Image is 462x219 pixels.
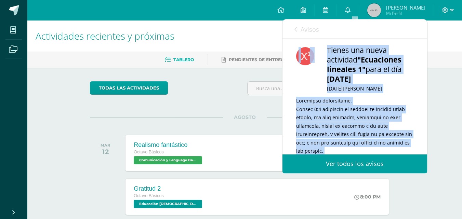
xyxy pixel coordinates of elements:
[134,185,204,192] div: Gratitud 2
[101,148,110,156] div: 12
[327,55,401,74] span: "Ecuaciones lineales 1"
[36,29,174,42] span: Actividades recientes y próximas
[134,150,164,154] span: Octavo Básicos
[165,54,194,65] a: Tablero
[327,45,413,93] div: Tienes una nueva actividad para el día
[354,194,381,200] div: 8:00 PM
[327,74,351,84] span: [DATE]
[223,114,267,120] span: AGOSTO
[134,141,204,149] div: Realismo fantástico
[386,4,425,11] span: [PERSON_NAME]
[134,193,164,198] span: Octavo Básicos
[301,25,319,33] span: Avisos
[327,84,413,93] div: [DATE][PERSON_NAME]
[222,54,287,65] a: Pendientes de entrega
[386,10,425,16] span: Mi Perfil
[134,200,202,208] span: Educación Cristiana Bas II 'A'
[367,3,381,17] img: 45x45
[101,143,110,148] div: MAR
[282,154,427,173] a: Ver todos los avisos
[173,57,194,62] span: Tablero
[134,156,202,164] span: Comunicación y Lenguage Bas II 'A'
[90,81,168,95] a: todas las Actividades
[248,82,399,95] input: Busca una actividad próxima aquí...
[229,57,287,62] span: Pendientes de entrega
